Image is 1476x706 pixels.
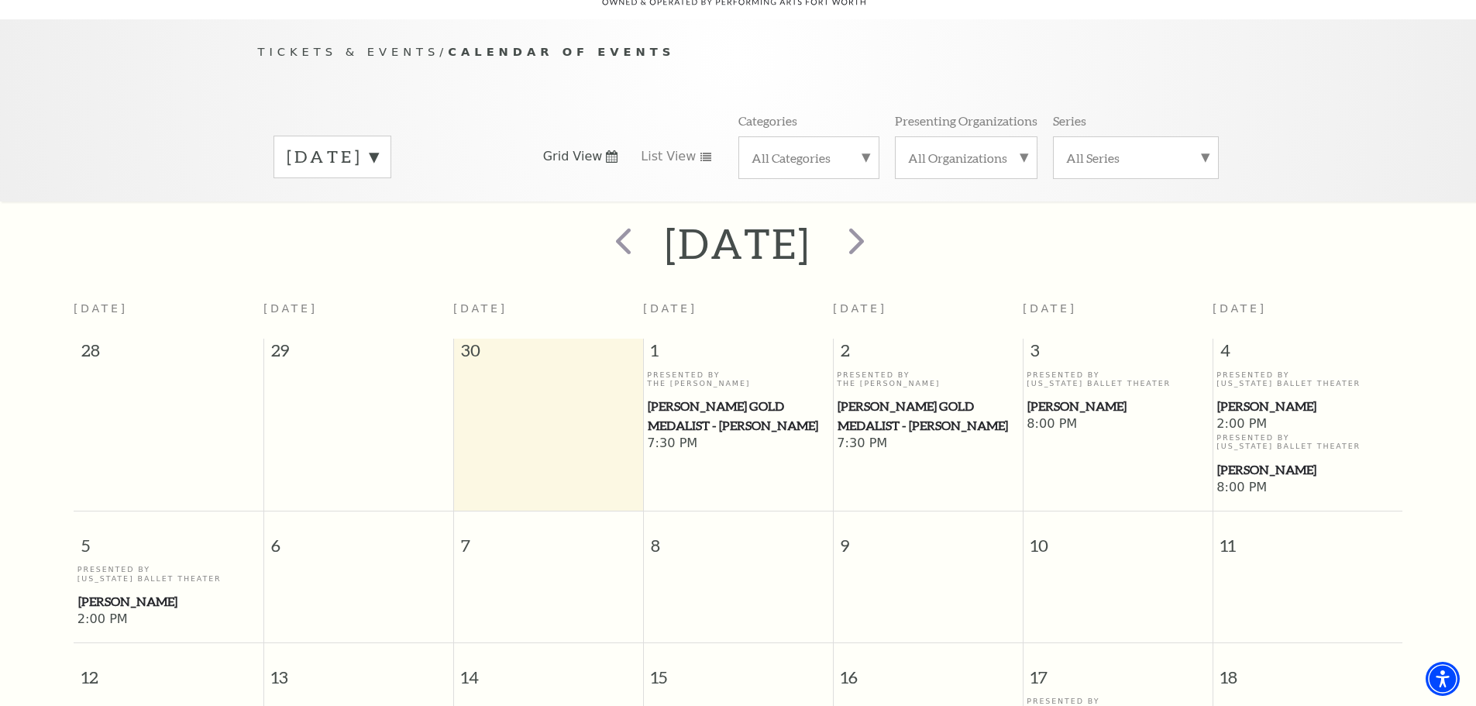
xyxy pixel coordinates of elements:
p: Presented By [US_STATE] Ballet Theater [1216,433,1399,451]
p: Presented By The [PERSON_NAME] [837,370,1019,388]
a: Cliburn Gold Medalist - Aristo Sham [647,397,829,435]
a: Peter Pan [1027,397,1209,416]
div: Accessibility Menu [1426,662,1460,696]
span: 16 [834,643,1023,697]
span: 7 [454,511,643,565]
span: Grid View [543,148,603,165]
p: Presented By [US_STATE] Ballet Theater [1216,370,1399,388]
span: [DATE] [1023,302,1077,315]
p: Presented By [US_STATE] Ballet Theater [1027,370,1209,388]
h2: [DATE] [665,219,811,268]
span: 30 [454,339,643,370]
label: All Categories [752,150,866,166]
span: 12 [74,643,263,697]
p: Categories [738,112,797,129]
span: Calendar of Events [448,45,675,58]
span: [DATE] [453,302,507,315]
p: Presented By [US_STATE] Ballet Theater [77,565,260,583]
a: Cliburn Gold Medalist - Aristo Sham [837,397,1019,435]
span: [DATE] [1213,302,1267,315]
span: [DATE] [263,302,318,315]
span: [DATE] [643,302,697,315]
p: / [258,43,1219,62]
span: 1 [644,339,833,370]
span: [PERSON_NAME] Gold Medalist - [PERSON_NAME] [838,397,1018,435]
span: 2:00 PM [77,611,260,629]
span: 2 [834,339,1023,370]
span: 8 [644,511,833,565]
span: 3 [1024,339,1213,370]
span: 10 [1024,511,1213,565]
a: Peter Pan [1216,460,1399,480]
label: All Series [1066,150,1206,166]
span: [PERSON_NAME] [1027,397,1208,416]
span: [DATE] [833,302,887,315]
span: 9 [834,511,1023,565]
span: [PERSON_NAME] [1217,460,1398,480]
span: List View [641,148,696,165]
p: Presented By The [PERSON_NAME] [647,370,829,388]
span: 15 [644,643,833,697]
span: 11 [1213,511,1403,565]
a: Peter Pan [1216,397,1399,416]
span: 7:30 PM [837,436,1019,453]
a: Peter Pan [77,592,260,611]
span: [PERSON_NAME] [78,592,259,611]
p: Series [1053,112,1086,129]
span: 8:00 PM [1027,416,1209,433]
span: 29 [264,339,453,370]
span: 28 [74,339,263,370]
span: 8:00 PM [1216,480,1399,497]
span: 4 [1213,339,1403,370]
span: 18 [1213,643,1403,697]
span: [PERSON_NAME] [1217,397,1398,416]
button: next [826,216,883,271]
span: 14 [454,643,643,697]
span: 17 [1024,643,1213,697]
label: [DATE] [287,145,378,169]
span: 5 [74,511,263,565]
span: 7:30 PM [647,436,829,453]
span: [PERSON_NAME] Gold Medalist - [PERSON_NAME] [648,397,828,435]
p: Presenting Organizations [895,112,1037,129]
span: 2:00 PM [1216,416,1399,433]
span: Tickets & Events [258,45,440,58]
button: prev [593,216,650,271]
span: 6 [264,511,453,565]
span: [DATE] [74,302,128,315]
label: All Organizations [908,150,1024,166]
span: 13 [264,643,453,697]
